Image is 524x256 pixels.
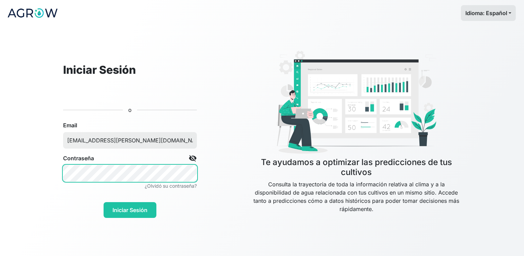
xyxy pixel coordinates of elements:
[128,106,132,114] p: o
[63,63,197,77] h2: Iniciar Sesión
[63,121,77,129] label: Email
[461,5,516,21] button: Idioma: Español
[75,84,185,100] iframe: Botón de Acceder con Google
[63,154,94,162] label: Contraseña
[189,154,197,162] span: visibility_off
[252,158,461,177] h4: Te ayudamos a optimizar las predicciones de tus cultivos
[7,4,58,22] img: logo
[63,132,197,149] input: Ingrese su email
[145,183,197,189] small: ¿Olvidó su contraseña?
[252,180,461,230] p: Consulta la trayectoria de toda la información relativa al clima y a la disponibilidad de agua re...
[104,202,156,218] button: Iniciar Sesión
